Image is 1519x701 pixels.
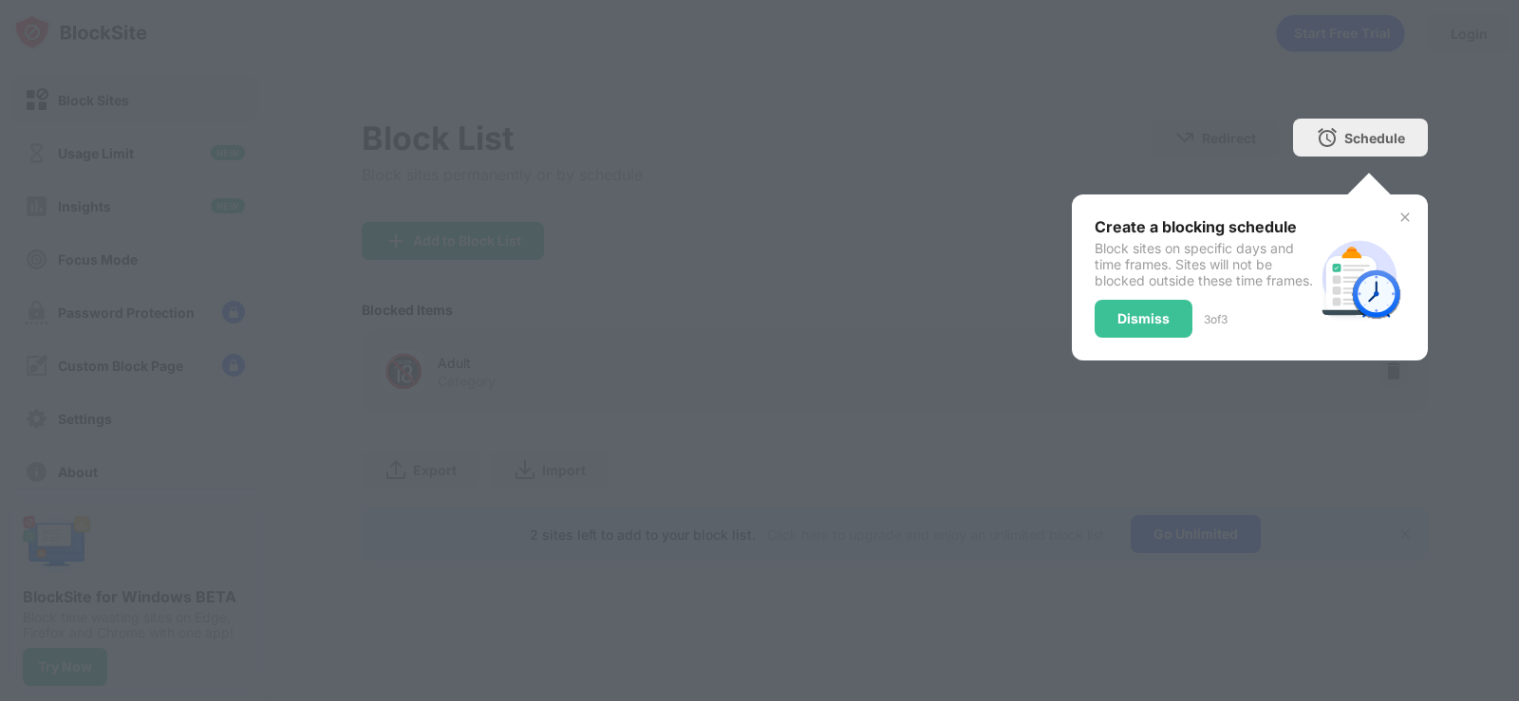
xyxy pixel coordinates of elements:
div: Create a blocking schedule [1095,217,1314,236]
img: schedule.svg [1314,232,1405,323]
div: Dismiss [1117,311,1170,326]
img: x-button.svg [1397,210,1413,225]
div: 3 of 3 [1204,312,1228,326]
div: Block sites on specific days and time frames. Sites will not be blocked outside these time frames. [1095,240,1314,288]
div: Schedule [1344,130,1405,146]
